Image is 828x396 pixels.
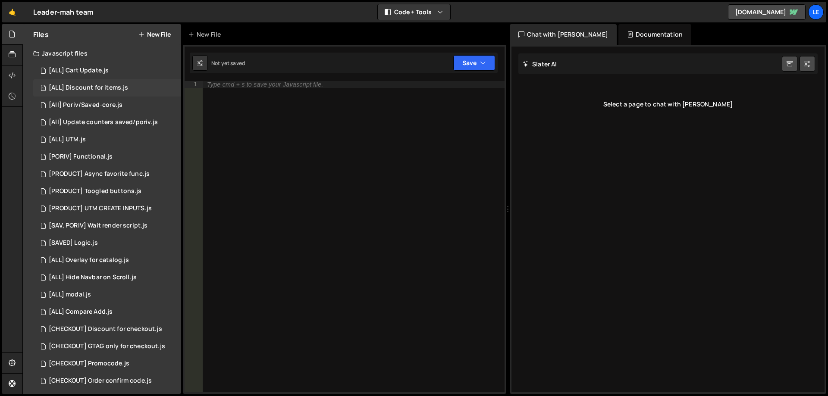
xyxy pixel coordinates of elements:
[33,165,181,183] div: 16298/45626.js
[523,60,557,68] h2: Slater AI
[49,187,141,195] div: [PRODUCT] Toogled buttons.js
[33,183,181,200] div: 16298/45504.js
[33,148,181,165] div: 16298/45506.js
[33,372,181,390] div: 16298/44879.js
[33,286,181,303] div: 16298/44976.js
[510,24,617,45] div: Chat with [PERSON_NAME]
[49,101,122,109] div: [All] Poriv/Saved-core.js
[33,269,181,286] div: 16298/44402.js
[33,30,49,39] h2: Files
[41,85,46,92] span: 1
[49,170,150,178] div: [PRODUCT] Async favorite func.js
[33,114,181,131] div: 16298/45502.js
[33,321,181,338] div: 16298/45243.js
[211,59,245,67] div: Not yet saved
[33,355,181,372] div: 16298/45144.js
[33,62,181,79] div: 16298/44467.js
[49,256,129,264] div: [ALL] Overlay for catalog.js
[618,24,691,45] div: Documentation
[33,97,181,114] div: 16298/45501.js
[188,30,224,39] div: New File
[33,131,181,148] div: 16298/45324.js
[49,377,152,385] div: [CHECKOUT] Order confirm code.js
[49,308,113,316] div: [ALL] Compare Add.js
[728,4,806,20] a: [DOMAIN_NAME]
[207,81,323,87] div: Type cmd + s to save your Javascript file.
[378,4,450,20] button: Code + Tools
[49,67,109,75] div: [ALL] Cart Update.js
[49,360,129,368] div: [CHECKOUT] Promocode.js
[49,343,165,350] div: [CHECKOUT] GTAG only for checkout.js
[23,45,181,62] div: Javascript files
[185,81,203,88] div: 1
[2,2,23,22] a: 🤙
[49,222,147,230] div: [SAV, PORIV] Wait render script.js
[33,234,181,252] div: 16298/45575.js
[33,79,181,97] div: 16298/45418.js
[49,325,162,333] div: [CHECKOUT] Discount for checkout.js
[49,136,86,143] div: [ALL] UTM.js
[33,200,181,217] div: 16298/45326.js
[33,303,181,321] div: 16298/45098.js
[49,118,158,126] div: [All] Update counters saved/poriv.js
[49,291,91,299] div: [ALL] modal.js
[518,87,818,122] div: Select a page to chat with [PERSON_NAME]
[808,4,824,20] a: Le
[33,7,93,17] div: Leader-mah team
[49,153,113,161] div: [PORIV] Functional.js
[33,252,181,269] div: 16298/45111.js
[49,274,137,281] div: [ALL] Hide Navbar on Scroll.js
[453,55,495,71] button: Save
[138,31,171,38] button: New File
[49,84,128,92] div: [ALL] Discount for items.js
[33,338,182,355] div: 16298/45143.js
[49,205,152,212] div: [PRODUCT] UTM CREATE INPUTS.js
[33,217,181,234] div: 16298/45691.js
[49,239,98,247] div: [SAVED] Logic.js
